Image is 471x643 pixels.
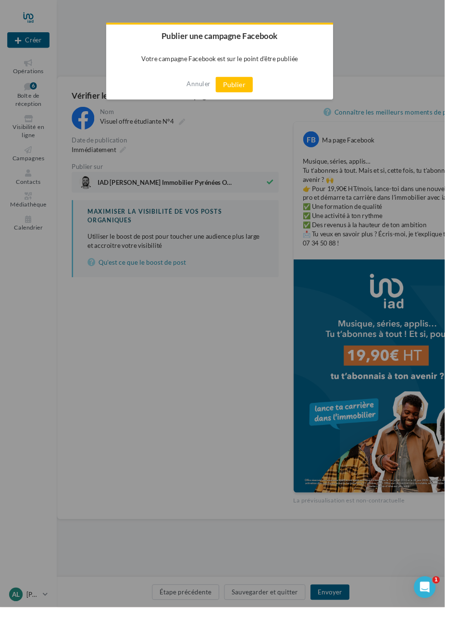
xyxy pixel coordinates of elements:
[458,610,466,618] span: 1
[112,26,353,50] h2: Publier une campagne Facebook
[198,81,223,97] button: Annuler
[438,610,461,633] iframe: Intercom live chat
[112,50,353,74] p: Votre campagne Facebook est sur le point d'être publiée
[228,81,268,98] button: Publier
